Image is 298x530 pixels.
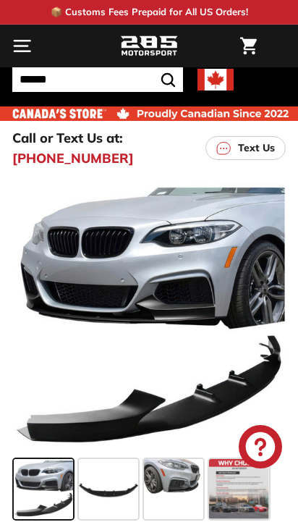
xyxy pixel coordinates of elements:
p: 📦 Customs Fees Prepaid for All US Orders! [51,5,248,20]
a: Text Us [205,136,286,160]
img: Logo_285_Motorsport_areodynamics_components [120,34,178,59]
p: Call or Text Us at: [12,128,123,148]
a: Cart [233,25,264,67]
input: Search [12,67,183,92]
a: [PHONE_NUMBER] [12,148,134,168]
p: Text Us [238,140,275,156]
inbox-online-store-chat: Shopify online store chat [234,425,286,472]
